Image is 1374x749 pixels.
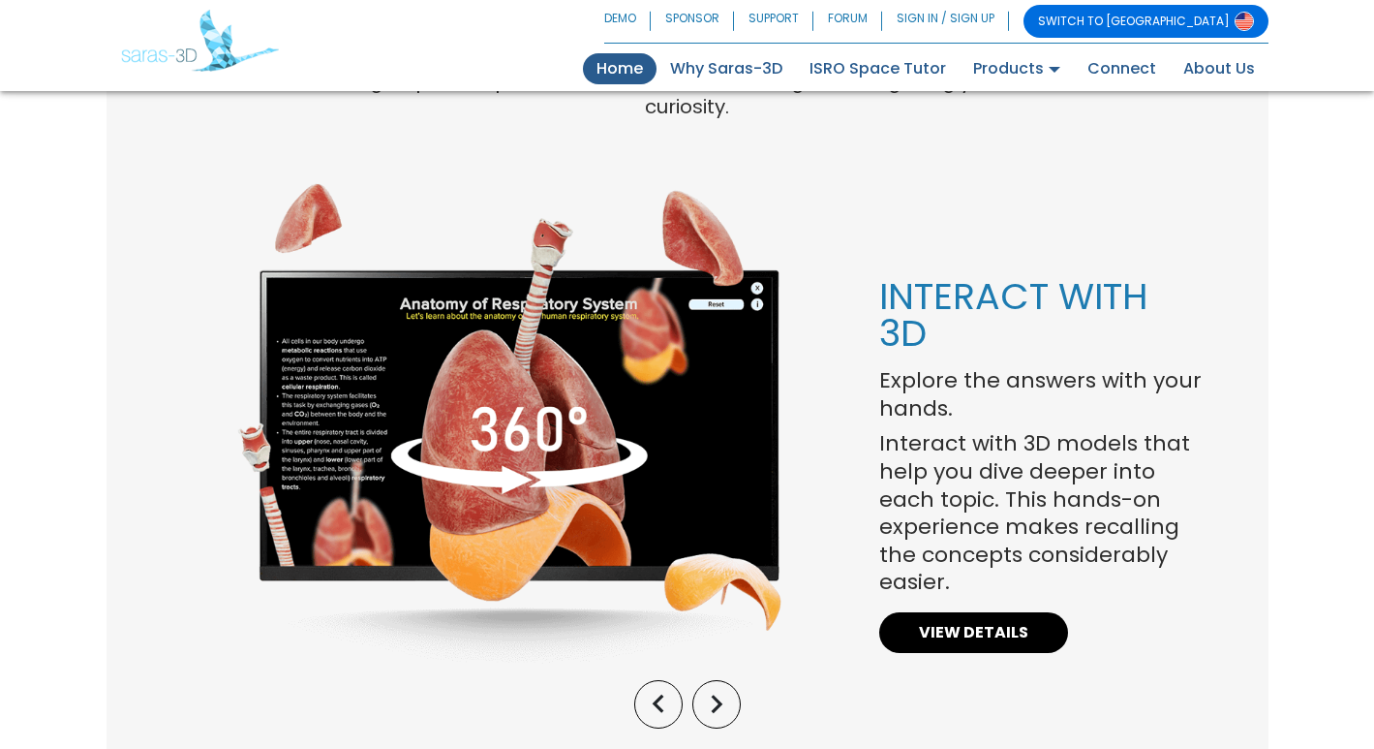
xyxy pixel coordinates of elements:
a: FORUM [813,5,882,38]
span: Next [698,706,735,729]
img: Switch to USA [1235,12,1254,31]
p: INTERACT WITH 3D [879,278,1206,352]
a: SWITCH TO [GEOGRAPHIC_DATA] [1023,5,1268,38]
a: Products [960,53,1074,84]
span: Previous [640,706,677,729]
a: About Us [1170,53,1268,84]
a: SPONSOR [651,5,734,38]
p: Interact with 3D models that help you dive deeper into each topic. This hands-on experience makes... [879,430,1206,597]
i: keyboard_arrow_right [698,686,735,723]
img: Saras 3D [121,10,279,72]
p: Explore the answers with your hands. [879,367,1206,422]
a: DEMO [604,5,651,38]
a: SUPPORT [734,5,813,38]
a: ISRO Space Tutor [796,53,960,84]
i: keyboard_arrow_left [640,686,677,723]
a: SIGN IN / SIGN UP [882,5,1009,38]
a: Connect [1074,53,1170,84]
p: Move beyond rote memorization to achieve insightful understanding with Saras360 Learning. Interac... [347,18,1027,119]
a: VIEW DETAILS [879,612,1068,653]
img: interact with 3d object [237,181,782,665]
a: Home [583,53,656,84]
a: Why Saras-3D [656,53,796,84]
